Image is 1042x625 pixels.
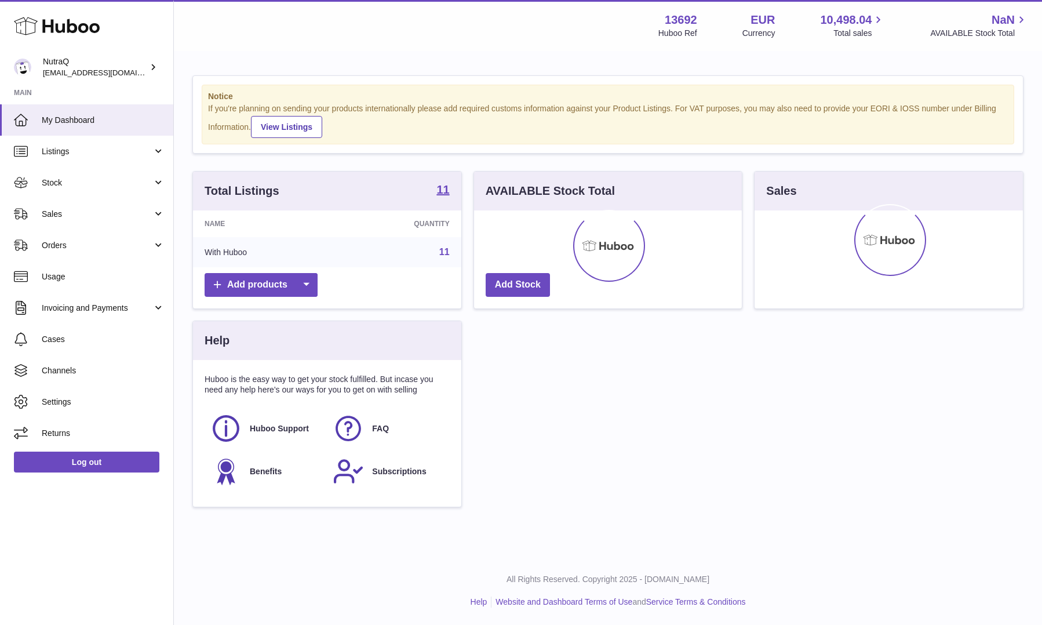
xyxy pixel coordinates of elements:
[183,574,1033,585] p: All Rights Reserved. Copyright 2025 - [DOMAIN_NAME]
[491,597,745,608] li: and
[43,56,147,78] div: NutraQ
[42,271,165,282] span: Usage
[436,184,449,195] strong: 11
[250,466,282,477] span: Benefits
[250,423,309,434] span: Huboo Support
[334,210,461,237] th: Quantity
[372,423,389,434] span: FAQ
[193,210,334,237] th: Name
[205,333,229,348] h3: Help
[42,428,165,439] span: Returns
[766,183,796,199] h3: Sales
[742,28,775,39] div: Currency
[43,68,170,77] span: [EMAIL_ADDRESS][DOMAIN_NAME]
[333,456,443,487] a: Subscriptions
[42,334,165,345] span: Cases
[486,273,550,297] a: Add Stock
[820,12,885,39] a: 10,498.04 Total sales
[820,12,872,28] span: 10,498.04
[496,597,632,606] a: Website and Dashboard Terms of Use
[14,59,31,76] img: log@nutraq.com
[42,303,152,314] span: Invoicing and Payments
[486,183,615,199] h3: AVAILABLE Stock Total
[193,237,334,267] td: With Huboo
[372,466,426,477] span: Subscriptions
[646,597,746,606] a: Service Terms & Conditions
[205,273,318,297] a: Add products
[833,28,885,39] span: Total sales
[42,365,165,376] span: Channels
[658,28,697,39] div: Huboo Ref
[42,115,165,126] span: My Dashboard
[208,91,1008,102] strong: Notice
[14,452,159,473] a: Log out
[930,28,1028,39] span: AVAILABLE Stock Total
[930,12,1028,39] a: NaN AVAILABLE Stock Total
[205,183,279,199] h3: Total Listings
[42,146,152,157] span: Listings
[439,247,450,257] a: 11
[208,103,1008,138] div: If you're planning on sending your products internationally please add required customs informati...
[42,177,152,188] span: Stock
[750,12,775,28] strong: EUR
[210,456,321,487] a: Benefits
[42,240,152,251] span: Orders
[42,209,152,220] span: Sales
[210,413,321,444] a: Huboo Support
[992,12,1015,28] span: NaN
[251,116,322,138] a: View Listings
[665,12,697,28] strong: 13692
[42,397,165,408] span: Settings
[436,184,449,198] a: 11
[205,374,450,396] p: Huboo is the easy way to get your stock fulfilled. But incase you need any help here's our ways f...
[471,597,487,606] a: Help
[333,413,443,444] a: FAQ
